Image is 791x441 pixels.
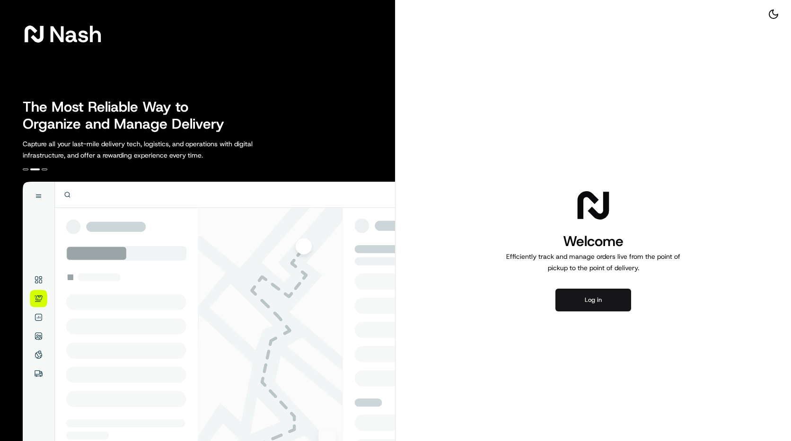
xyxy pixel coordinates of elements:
[23,138,295,161] p: Capture all your last-mile delivery tech, logistics, and operations with digital infrastructure, ...
[49,25,102,44] span: Nash
[502,232,684,251] h1: Welcome
[555,289,631,311] button: Log in
[502,251,684,273] p: Efficiently track and manage orders live from the point of pickup to the point of delivery.
[23,98,235,132] h2: The Most Reliable Way to Organize and Manage Delivery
